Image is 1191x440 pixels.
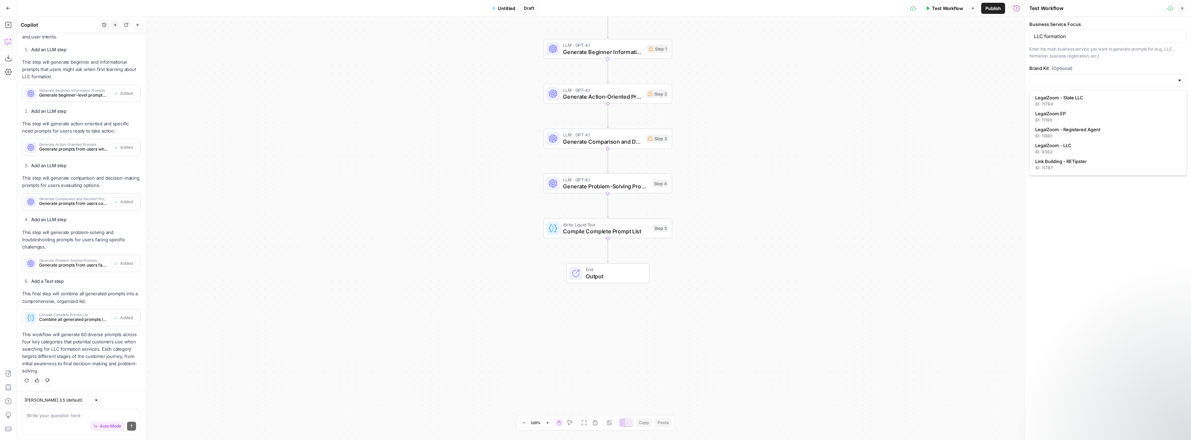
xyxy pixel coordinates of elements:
[22,229,141,251] p: This step will generate problem-solving and troubleshooting prompts for users facing specific cha...
[31,47,66,52] strong: Add an LLM step
[639,420,649,426] span: Copy
[544,263,672,283] div: EndOutput
[607,104,609,128] g: Edge from step_2 to step_3
[981,3,1005,14] button: Publish
[31,163,66,168] strong: Add an LLM step
[652,180,669,187] div: Step 4
[563,42,644,48] span: LLM · GPT-4.1
[1029,46,1187,59] p: Enter the main business service you want to generate prompts for (e.g., LLC formation, business r...
[487,3,519,14] button: Untitled
[544,39,672,59] div: LLM · GPT-4.1Generate Beginner Information PromptsStep 1
[22,59,141,80] p: This step will generate beginner and informational prompts that users might ask when first learni...
[1035,133,1181,139] div: ID: 11861
[39,316,108,323] span: Combine all generated prompts into a single, well-organized document
[563,132,643,138] span: LLM · GPT-4.1
[1035,165,1181,171] div: ID: 11787
[607,14,609,38] g: Edge from start to step_1
[586,266,642,273] span: End
[655,418,672,427] button: Paste
[636,418,652,427] button: Copy
[1034,33,1182,40] input: LLC formation
[100,423,121,429] span: Auto Mode
[39,146,108,152] span: Generate prompts from users who are ready to take action or have specific needs
[111,313,136,322] button: Added
[524,5,534,11] span: Draft
[607,194,609,218] g: Edge from step_4 to step_5
[22,174,141,189] p: This step will generate comparison and decision-making prompts for users evaluating options.
[31,108,66,114] strong: Add an LLM step
[22,120,141,135] p: This step will generate action-oriented and specific need prompts for users ready to take action.
[120,199,133,205] span: Added
[1035,101,1181,107] div: ID: 11784
[111,89,136,98] button: Added
[1035,142,1178,149] span: LegalZoom - LLC
[563,87,643,93] span: LLM · GPT-4.1
[120,144,133,151] span: Added
[563,227,650,235] span: Compile Complete Prompt List
[39,197,108,200] span: Generate Comparison and Decision Prompts
[563,182,649,190] span: Generate Problem-Solving Prompts
[39,89,108,92] span: Generate Beginner Information Prompts
[653,225,669,232] div: Step 5
[1029,21,1187,28] label: Business Service Focus
[531,420,540,425] span: 120%
[498,5,515,12] span: Untitled
[1035,149,1181,155] div: ID: 9362
[586,272,642,280] span: Output
[657,420,669,426] span: Paste
[563,221,650,228] span: Write Liquid Text
[544,218,672,239] div: Write Liquid TextCompile Complete Prompt ListStep 5
[607,149,609,173] g: Edge from step_3 to step_4
[90,422,124,431] button: Auto Mode
[1035,126,1178,133] span: LegalZoom - Registered Agent
[646,134,669,143] div: Step 3
[39,92,108,98] span: Generate beginner-level prompts that users might ask when first learning about LLC formation
[39,200,108,207] span: Generate prompts from users comparing options and making decisions
[120,260,133,267] span: Added
[120,90,133,97] span: Added
[607,238,609,262] g: Edge from step_5 to end
[985,5,1001,12] span: Publish
[563,92,643,101] span: Generate Action-Oriented Prompts
[25,397,91,404] input: Claude Sonnet 3.5 (default)
[22,290,141,305] p: This final step will combine all generated prompts into a comprehensive, organized list.
[563,177,649,183] span: LLM · GPT-4.1
[563,48,644,56] span: Generate Beginner Information Prompts
[647,45,668,53] div: Step 1
[646,90,669,98] div: Step 2
[39,143,108,146] span: Generate Action-Oriented Prompts
[921,3,967,14] button: Test Workflow
[111,143,136,152] button: Added
[120,315,133,321] span: Added
[1035,117,1181,123] div: ID: 11195
[1035,94,1178,101] span: LegalZoom - State LLC
[31,278,64,284] strong: Add a Text step
[544,173,672,194] div: LLM · GPT-4.1Generate Problem-Solving PromptsStep 4
[22,331,141,375] p: This workflow will generate 60 diverse prompts across four key categories that potential customer...
[39,262,108,268] span: Generate prompts from users facing specific challenges or problems
[1029,65,1187,72] label: Brand Kit
[1035,158,1178,165] span: Link Building - RETipster
[39,259,108,262] span: Generate Problem-Solving Prompts
[111,259,136,268] button: Added
[39,313,108,316] span: Compile Complete Prompt List
[1051,65,1073,72] span: (Optional)
[544,84,672,104] div: LLM · GPT-4.1Generate Action-Oriented PromptsStep 2
[21,21,98,28] div: Copilot
[111,197,136,206] button: Added
[607,59,609,83] g: Edge from step_1 to step_2
[932,5,963,12] span: Test Workflow
[544,129,672,149] div: LLM · GPT-4.1Generate Comparison and Decision PromptsStep 3
[1035,110,1178,117] span: LegalZoom EP
[563,137,643,146] span: Generate Comparison and Decision Prompts
[31,217,66,222] strong: Add an LLM step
